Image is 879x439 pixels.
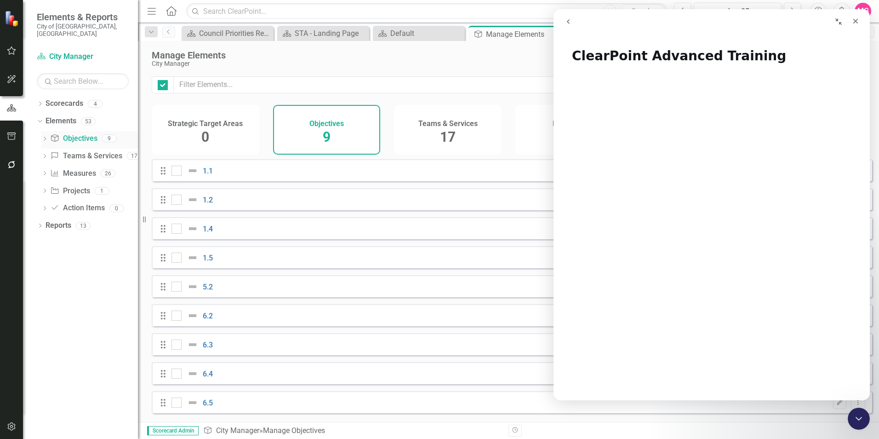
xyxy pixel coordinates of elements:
[390,28,462,39] div: Default
[323,129,331,145] span: 9
[184,28,271,39] a: Council Priorities Reports
[554,9,870,400] iframe: Intercom live chat
[88,100,103,108] div: 4
[46,220,71,231] a: Reports
[199,28,271,39] div: Council Priorities Reports
[486,29,558,40] div: Manage Elements
[37,12,129,23] span: Elements & Reports
[187,252,198,263] img: Not Defined
[187,223,198,234] img: Not Defined
[95,187,109,195] div: 1
[375,28,462,39] a: Default
[203,426,502,436] div: » Manage Objectives
[216,426,259,435] a: City Manager
[203,312,213,320] a: 6.2
[203,167,213,175] a: 1.1
[50,133,97,144] a: Objectives
[173,76,793,93] input: Filter Elements...
[280,28,367,39] a: STA - Landing Page
[50,186,90,196] a: Projects
[203,283,213,291] a: 5.2
[81,117,96,125] div: 53
[5,10,21,26] img: ClearPoint Strategy
[309,120,344,128] h4: Objectives
[37,52,129,62] a: City Manager
[187,165,198,176] img: Not Defined
[848,408,870,430] iframe: Intercom live chat
[187,281,198,292] img: Not Defined
[127,152,142,160] div: 17
[152,60,803,67] div: City Manager
[186,3,667,19] input: Search ClearPoint...
[152,50,803,60] div: Manage Elements
[203,196,213,204] a: 1.2
[187,368,198,379] img: Not Defined
[46,116,76,127] a: Elements
[50,151,122,162] a: Teams & Services
[201,129,209,145] span: 0
[619,5,665,17] button: Search
[37,73,129,89] input: Search Below...
[76,222,91,230] div: 13
[109,204,124,212] div: 0
[203,254,213,262] a: 1.5
[187,310,198,321] img: Not Defined
[203,225,213,233] a: 1.4
[46,98,83,109] a: Scorecards
[203,341,213,349] a: 6.3
[102,135,117,143] div: 9
[187,339,198,350] img: Not Defined
[855,3,871,19] button: MG
[203,399,213,407] a: 6.5
[295,28,367,39] div: STA - Landing Page
[50,168,96,179] a: Measures
[694,3,782,19] button: Jun-25
[553,120,586,128] h4: Measures
[37,23,129,38] small: City of [GEOGRAPHIC_DATA], [GEOGRAPHIC_DATA]
[50,203,104,214] a: Action Items
[187,194,198,205] img: Not Defined
[440,129,456,145] span: 17
[101,169,115,177] div: 26
[418,120,478,128] h4: Teams & Services
[168,120,243,128] h4: Strategic Target Areas
[697,6,778,17] div: Jun-25
[203,370,213,378] a: 6.4
[632,7,651,14] span: Search
[187,397,198,408] img: Not Defined
[147,426,199,435] span: Scorecard Admin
